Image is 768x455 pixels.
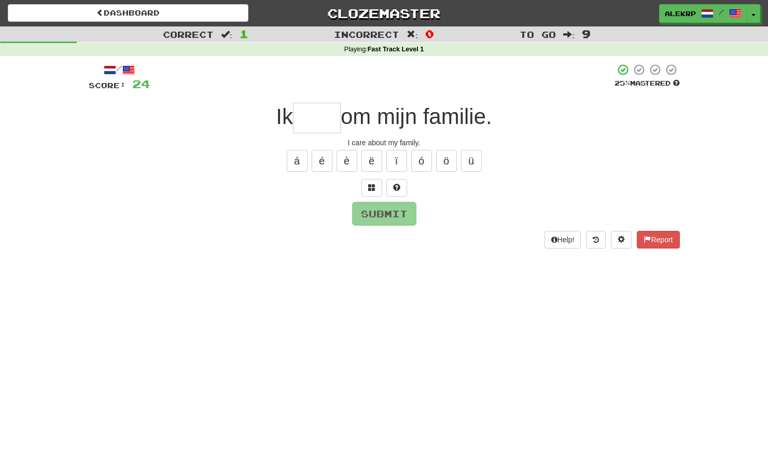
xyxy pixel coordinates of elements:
[386,179,407,197] button: Single letter hint - you only get 1 per sentence and score half the points! alt+h
[8,4,248,22] a: Dashboard
[341,104,492,129] span: om mijn familie.
[361,150,382,172] button: ë
[586,231,606,249] button: Round history (alt+y)
[520,29,556,39] span: To go
[719,8,724,16] span: /
[312,150,332,172] button: é
[132,77,150,90] span: 24
[221,30,232,39] span: :
[264,4,505,22] a: Clozemaster
[411,150,432,172] button: ó
[544,231,581,249] button: Help!
[334,29,399,39] span: Incorrect
[665,9,696,18] span: alekrp
[615,79,630,87] span: 25 %
[582,27,591,40] span: 9
[89,137,680,148] div: I care about my family.
[615,79,680,88] div: Mastered
[163,29,214,39] span: Correct
[637,231,679,249] button: Report
[425,27,434,40] span: 0
[276,104,293,129] span: Ik
[337,150,357,172] button: è
[659,4,747,23] a: alekrp /
[361,179,382,197] button: Switch sentence to multiple choice alt+p
[436,150,457,172] button: ö
[89,63,150,76] div: /
[240,27,248,40] span: 1
[89,81,126,90] span: Score:
[563,30,575,39] span: :
[368,46,424,53] strong: Fast Track Level 1
[386,150,407,172] button: ï
[461,150,482,172] button: ü
[287,150,308,172] button: á
[407,30,418,39] span: :
[352,202,416,226] button: Submit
